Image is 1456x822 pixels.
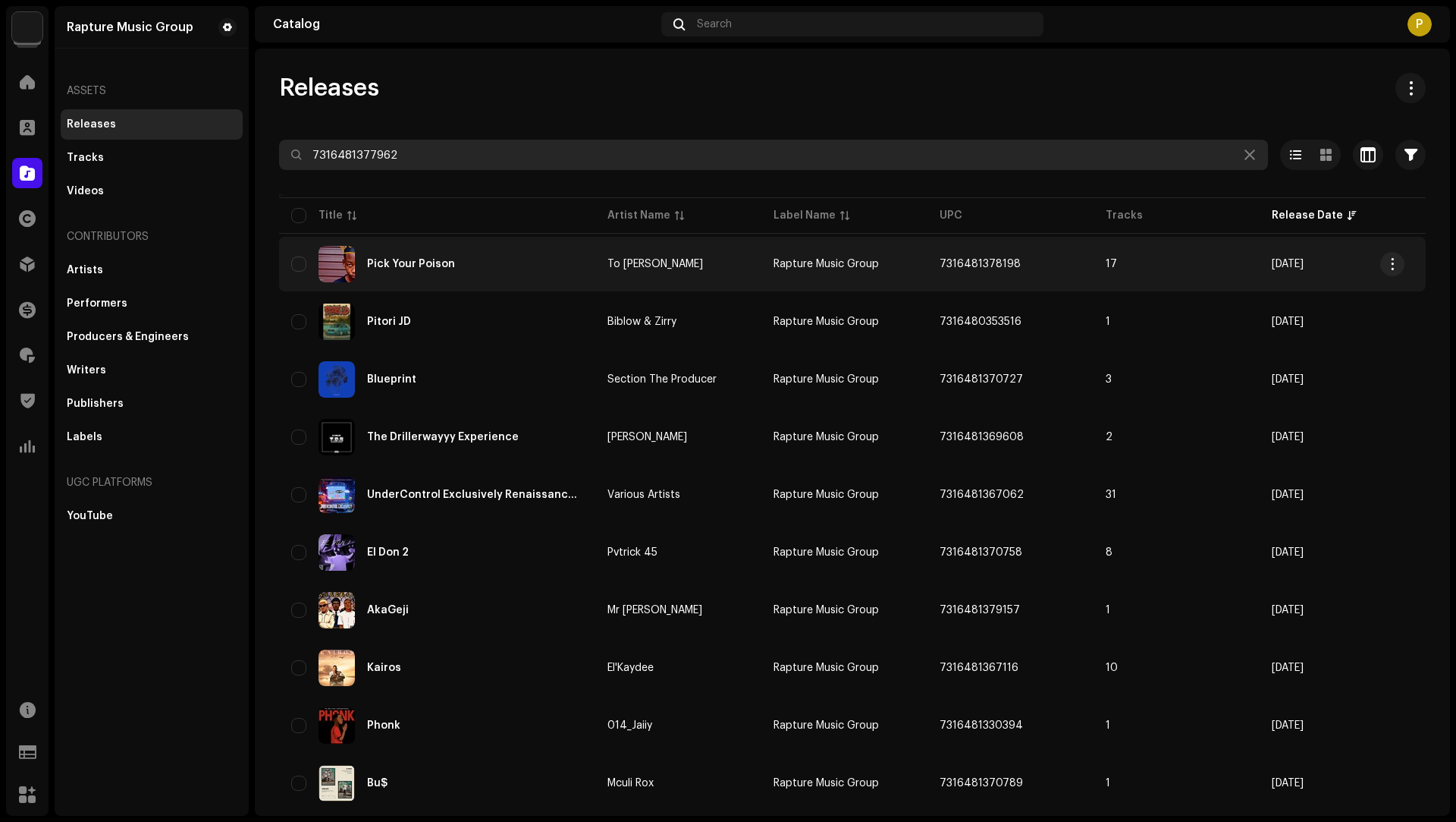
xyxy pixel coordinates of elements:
span: Nov 28, 2025 [1272,259,1304,269]
span: 014_Jaiiy [607,720,749,731]
span: 7316481369608 [940,432,1024,442]
re-m-nav-item: Tracks [61,143,243,173]
div: Phonk [367,720,400,731]
div: 014_Jaiiy [607,720,652,731]
re-m-nav-item: Performers [61,288,243,319]
div: Catalog [273,18,655,30]
span: 7316481370727 [940,374,1023,385]
img: 0b4719be-2ff3-4d0e-b272-58d602198d74 [318,304,355,340]
span: 17 [1106,259,1117,269]
img: e0412b18-f96c-490d-8f90-fe60fdcf93c7 [318,650,355,686]
div: Pick Your Poison [367,259,455,269]
span: Oct 31, 2025 [1272,605,1304,616]
span: Section The Producer [607,374,749,385]
span: Rapture Music Group [773,663,879,673]
span: 7316481367116 [940,663,1018,673]
div: Tracks [67,152,104,164]
div: Labels [67,431,102,443]
span: 1 [1106,778,1110,789]
span: Mculi Rox [607,778,749,789]
span: K.C Driller [607,432,749,442]
div: Section The Producer [607,374,717,385]
span: El'Kaydee [607,663,749,673]
img: 981057d1-9ae5-4588-b4ab-67558a559b13 [318,534,355,571]
div: The Drillerwayyy Experience [367,432,519,442]
div: Publishers [67,398,124,410]
img: 232e5395-2286-4f84-83ed-40b1e8a90429 [318,477,355,513]
img: 69b95dc4-f54d-4501-ba96-b1e87647d9dd [318,361,355,398]
re-m-nav-item: Videos [61,176,243,206]
span: 31 [1106,490,1116,500]
div: Releases [67,118,116,131]
span: 8 [1106,547,1112,558]
span: 7316481379157 [940,605,1020,616]
re-m-nav-item: Artists [61,255,243,285]
div: Title [318,208,343,223]
span: Rapture Music Group [773,720,879,731]
div: To [PERSON_NAME] [607,259,703,269]
div: Bu$ [367,778,388,789]
img: a6f7be72-40c2-437e-9eaf-2004f53d6bc5 [318,592,355,628]
div: Artists [67,264,103,276]
div: El Don 2 [367,547,409,558]
span: Rapture Music Group [773,490,879,500]
span: Rapture Music Group [773,778,879,789]
div: Label Name [773,208,836,223]
div: Biblow & Zirry [607,317,676,327]
div: P [1407,12,1432,36]
re-m-nav-item: Producers & Engineers [61,322,243,352]
span: To Ryder [607,259,749,269]
re-a-nav-header: Contributors [61,219,243,255]
div: [PERSON_NAME] [607,432,687,442]
span: Biblow & Zirry [607,317,749,327]
img: cf918bda-f85a-497e-8b2c-143cd56c9588 [318,707,355,744]
div: Release Date [1272,208,1343,223]
span: 7316481370758 [940,547,1022,558]
span: 7316481378198 [940,259,1021,269]
span: 3 [1106,374,1112,385]
re-m-nav-item: Releases [61,109,243,140]
span: Oct 30, 2025 [1272,663,1304,673]
re-m-nav-item: Writers [61,355,243,386]
img: ebc8049a-2f9f-4327-bc3b-0672ff202bde [318,246,355,282]
div: Rapture Music Group [67,21,193,33]
re-m-nav-item: YouTube [61,501,243,531]
img: cdae2059-c2d6-40dc-a917-c064e5c4bc4a [318,419,355,455]
span: Various Artists [607,490,749,500]
span: 10 [1106,663,1118,673]
span: 2 [1106,432,1112,442]
div: Mculi Rox [607,778,654,789]
span: Rapture Music Group [773,259,879,269]
span: Oct 24, 2025 [1272,720,1304,731]
span: Search [697,18,732,30]
span: Oct 31, 2025 [1272,547,1304,558]
img: d6d936c5-4811-4bb5-96e9-7add514fcdf6 [12,12,42,43]
span: Rapture Music Group [773,432,879,442]
span: Rapture Music Group [773,547,879,558]
div: UnderControl Exclusively Renaissance Vol 1 [367,490,583,500]
span: 1 [1106,720,1110,731]
re-a-nav-header: Assets [61,73,243,109]
div: AkaGeji [367,605,409,616]
span: Nov 26, 2025 [1272,317,1304,327]
input: Search [279,140,1268,170]
span: Oct 24, 2025 [1272,778,1304,789]
div: Kairos [367,663,401,673]
span: 7316481330394 [940,720,1023,731]
re-a-nav-header: UGC Platforms [61,465,243,501]
span: Nov 14, 2025 [1272,374,1304,385]
span: Rapture Music Group [773,317,879,327]
div: Videos [67,185,104,197]
span: 7316481370789 [940,778,1023,789]
div: Performers [67,298,127,310]
span: Oct 31, 2025 [1272,490,1304,500]
img: cae9d41c-28ff-4530-9de4-c250ab83bddb [318,765,355,802]
span: 7316481367062 [940,490,1024,500]
span: Mr Amigo [607,605,749,616]
div: YouTube [67,510,113,522]
div: Pitori JD [367,317,411,327]
re-m-nav-item: Labels [61,422,243,452]
span: 1 [1106,317,1110,327]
